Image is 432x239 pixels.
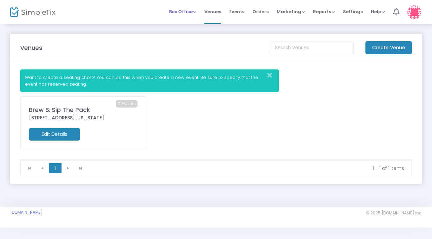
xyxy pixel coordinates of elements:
[21,160,411,160] div: Data table
[229,3,244,20] span: Events
[366,210,422,216] span: © 2025 [DOMAIN_NAME] Inc.
[29,128,80,141] m-button: Edit Details
[20,43,42,52] m-panel-title: Venues
[10,210,43,215] a: [DOMAIN_NAME]
[116,100,138,108] span: 0 Events
[20,69,279,92] div: Want to create a seating chart? You can do this when you create a new event. Be sure to specify t...
[252,3,269,20] span: Orders
[169,8,196,15] span: Box Office
[277,8,305,15] span: Marketing
[29,114,138,121] div: [STREET_ADDRESS][US_STATE]
[270,41,354,54] input: Search Venues
[371,8,385,15] span: Help
[29,105,138,114] div: Brew & Sip The Pack
[365,41,412,54] m-button: Create Venue
[204,3,221,20] span: Venues
[343,3,363,20] span: Settings
[49,163,62,173] span: Page 1
[265,70,279,81] button: Close
[92,165,404,172] kendo-pager-info: 1 - 1 of 1 items
[313,8,335,15] span: Reports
